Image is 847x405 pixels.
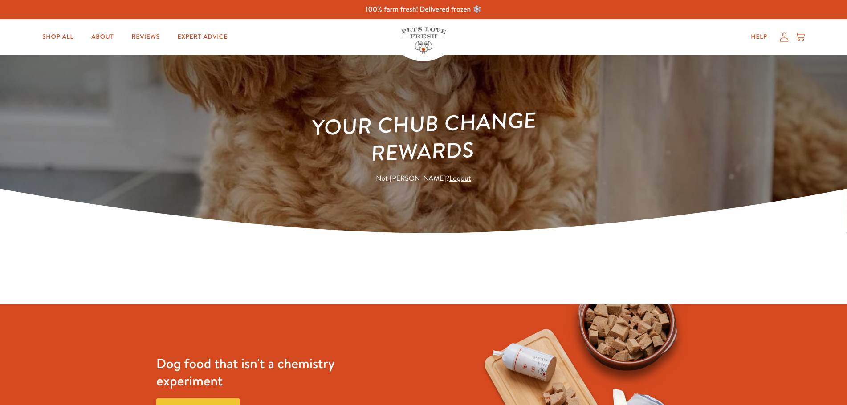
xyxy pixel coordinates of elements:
[449,174,471,183] a: Logout
[401,27,446,54] img: Pets Love Fresh
[295,173,552,185] p: Not [PERSON_NAME]?
[171,28,235,46] a: Expert Advice
[84,28,121,46] a: About
[124,28,167,46] a: Reviews
[35,28,81,46] a: Shop All
[294,105,554,170] h1: Your Chub Change Rewards
[744,28,774,46] a: Help
[156,355,375,389] h3: Dog food that isn't a chemistry experiment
